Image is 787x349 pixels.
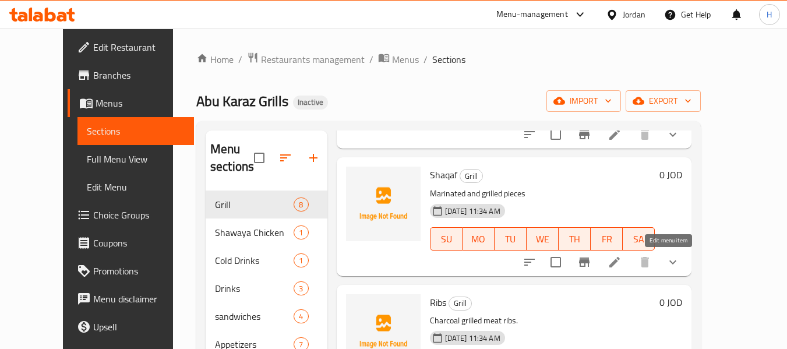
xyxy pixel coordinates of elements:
span: 3 [294,283,308,294]
div: Shawaya Chicken1 [206,218,327,246]
div: items [294,225,308,239]
li: / [369,52,373,66]
div: items [294,281,308,295]
span: Menus [392,52,419,66]
a: Branches [68,61,195,89]
button: show more [659,121,687,149]
button: import [546,90,621,112]
span: Choice Groups [93,208,185,222]
span: Sections [87,124,185,138]
span: WE [531,231,554,248]
div: items [294,309,308,323]
span: Promotions [93,264,185,278]
span: SA [627,231,650,248]
span: 4 [294,311,308,322]
span: SU [435,231,458,248]
button: Branch-specific-item [570,121,598,149]
button: Add section [299,144,327,172]
span: Grill [449,297,471,310]
div: Menu-management [496,8,568,22]
span: export [635,94,691,108]
span: Shawaya Chicken [215,225,294,239]
button: TH [559,227,591,251]
span: Ribs [430,294,446,311]
span: Grill [460,170,482,183]
li: / [424,52,428,66]
span: Upsell [93,320,185,334]
a: Menus [378,52,419,67]
button: WE [527,227,559,251]
span: Shaqaf [430,166,457,184]
div: Grill [460,169,483,183]
span: Sections [432,52,465,66]
span: 1 [294,227,308,238]
div: sandwiches4 [206,302,327,330]
div: items [294,253,308,267]
span: Cold Drinks [215,253,294,267]
button: FR [591,227,623,251]
span: import [556,94,612,108]
span: [DATE] 11:34 AM [440,333,505,344]
span: Select to update [544,250,568,274]
span: TH [563,231,586,248]
button: show more [659,248,687,276]
div: Grill8 [206,191,327,218]
span: Abu Karaz Grills [196,88,288,114]
span: Drinks [215,281,294,295]
a: Upsell [68,313,195,341]
span: Select all sections [247,146,271,170]
span: Branches [93,68,185,82]
div: Grill [215,198,294,211]
li: / [238,52,242,66]
a: Coupons [68,229,195,257]
button: Branch-specific-item [570,248,598,276]
span: FR [595,231,618,248]
button: sort-choices [516,121,544,149]
span: Sort sections [271,144,299,172]
a: Home [196,52,234,66]
span: Full Menu View [87,152,185,166]
a: Choice Groups [68,201,195,229]
button: delete [631,248,659,276]
img: Shaqaf [346,167,421,241]
a: Full Menu View [77,145,195,173]
svg: Show Choices [666,128,680,142]
span: MO [467,231,490,248]
button: export [626,90,701,112]
span: Restaurants management [261,52,365,66]
a: Restaurants management [247,52,365,67]
a: Menus [68,89,195,117]
span: Inactive [293,97,328,107]
span: Select to update [544,122,568,147]
div: Grill [449,297,472,311]
a: Edit menu item [608,128,622,142]
a: Edit Restaurant [68,33,195,61]
button: MO [463,227,495,251]
h6: 0 JOD [659,294,682,311]
span: sandwiches [215,309,294,323]
button: delete [631,121,659,149]
button: SU [430,227,463,251]
h6: 0 JOD [659,167,682,183]
p: Charcoal grilled meat ribs. [430,313,655,328]
p: Marinated and grilled pieces [430,186,655,201]
a: Edit Menu [77,173,195,201]
span: 8 [294,199,308,210]
nav: breadcrumb [196,52,701,67]
span: Edit Menu [87,180,185,194]
svg: Show Choices [666,255,680,269]
span: Edit Restaurant [93,40,185,54]
a: Promotions [68,257,195,285]
button: sort-choices [516,248,544,276]
a: Sections [77,117,195,145]
span: H [767,8,772,21]
span: Menus [96,96,185,110]
button: TU [495,227,527,251]
div: Inactive [293,96,328,110]
h2: Menu sections [210,140,254,175]
span: 1 [294,255,308,266]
